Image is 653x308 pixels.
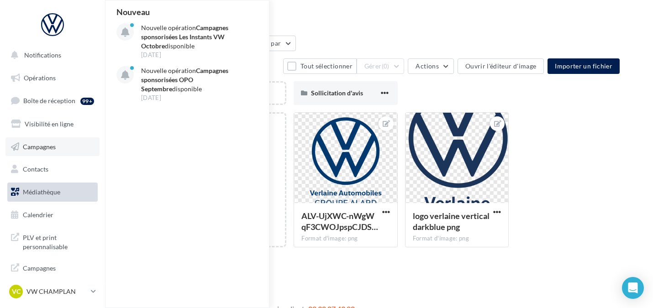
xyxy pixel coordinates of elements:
div: Open Intercom Messenger [622,277,644,299]
a: Médiathèque [5,183,100,202]
span: Boîte de réception [23,97,75,104]
span: (0) [382,63,390,70]
span: Importer un fichier [555,62,612,70]
span: Visibilité en ligne [25,120,74,128]
span: Actions [416,62,438,70]
a: Calendrier [5,205,100,224]
span: Campagnes [23,142,56,150]
span: logo verlaine vertical darkblue png [413,211,490,232]
button: Ouvrir l'éditeur d'image [458,58,544,74]
p: VW CHAMPLAN [26,287,87,296]
button: Tout sélectionner [283,58,356,74]
span: Campagnes DataOnDemand [23,262,94,282]
a: Campagnes DataOnDemand [5,258,100,285]
a: Boîte de réception99+ [5,91,100,110]
a: Contacts [5,160,100,179]
span: Notifications [24,51,61,59]
a: PLV et print personnalisable [5,228,100,255]
div: Format d'image: png [301,235,390,243]
span: ALV-UjXWC-nWgWqF3CWOJpspCJDSmoLpSJr6rqbHLwjw3CCS9yCdMQWJ [301,211,378,232]
span: Calendrier [23,211,53,219]
a: Campagnes [5,137,100,157]
span: Contacts [23,165,48,173]
button: Importer un fichier [548,58,620,74]
span: Opérations [24,74,56,82]
button: Gérer(0) [357,58,405,74]
span: Médiathèque [23,188,60,196]
a: VC VW CHAMPLAN [7,283,98,300]
button: Notifications [5,46,96,65]
button: Actions [408,58,453,74]
a: Opérations [5,68,100,88]
div: Format d'image: png [413,235,501,243]
span: VC [12,287,21,296]
div: 99+ [80,98,94,105]
span: PLV et print personnalisable [23,231,94,251]
span: Sollicitation d'avis [311,89,363,97]
a: Visibilité en ligne [5,115,100,134]
div: Médiathèque [116,15,642,28]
